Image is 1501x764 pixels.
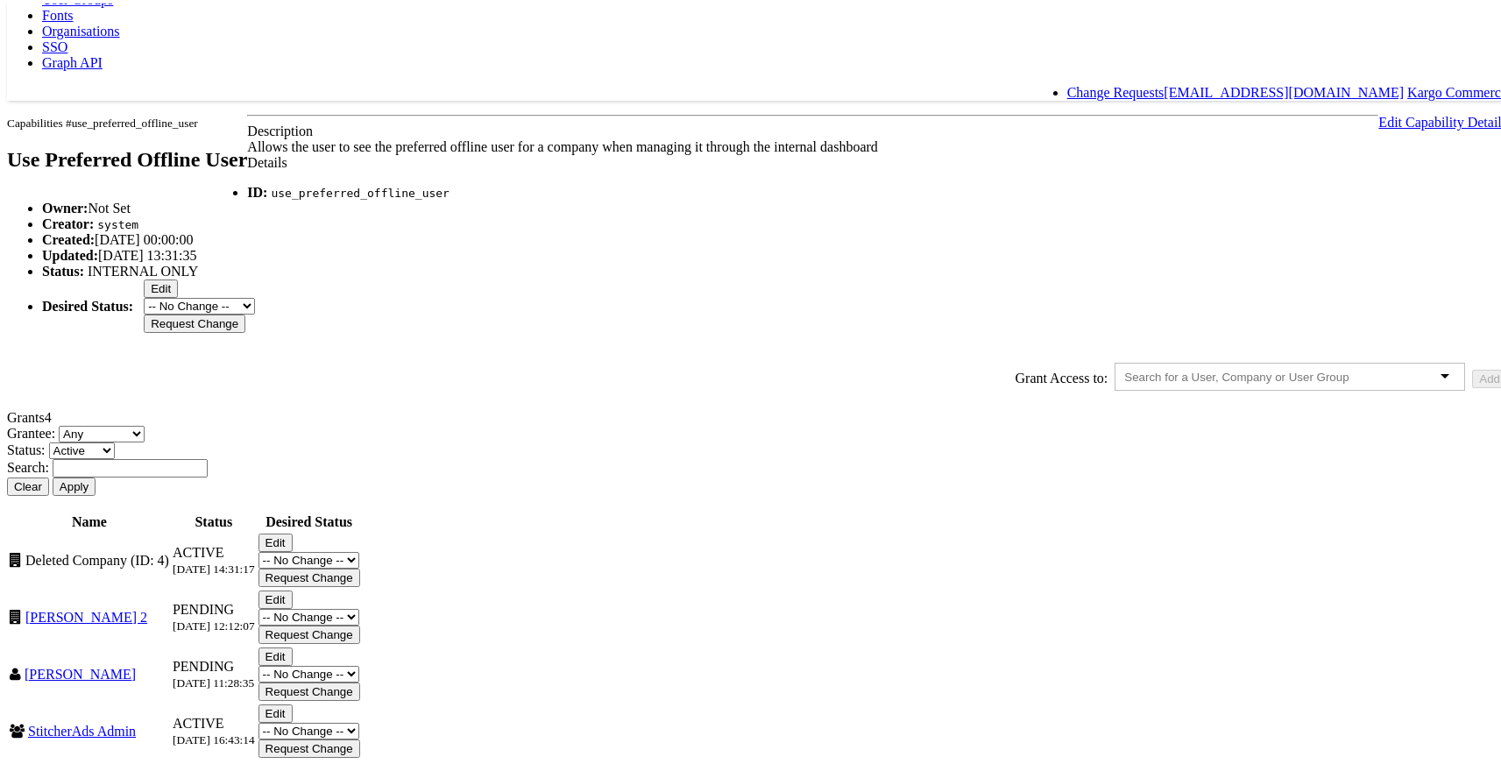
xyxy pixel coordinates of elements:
[42,244,98,259] b: Updated:
[88,260,198,275] span: INTERNAL ONLY
[258,644,293,662] button: Edit
[42,36,67,51] a: SSO
[42,52,103,67] a: Graph API
[10,664,21,678] span: User
[271,183,450,196] code: use_preferred_offline_user
[42,229,95,244] b: Created:
[173,730,255,743] span: [DATE] 16:43:14
[42,260,84,275] b: Status:
[258,510,361,527] th: Desired Status
[9,510,170,527] th: Name
[10,607,22,621] span: Company
[173,598,234,613] span: PENDING
[258,736,360,754] input: Request Change
[7,474,49,492] button: Clear
[7,422,55,437] span: Grantee:
[10,550,22,564] span: Company
[1124,367,1380,380] input: Search for a User, Company or User Group
[25,549,169,564] span: Deleted Company (ID: 4)
[1067,81,1165,96] a: Change Requests
[42,197,88,212] b: Owner:
[42,4,74,19] a: Fonts
[258,701,293,719] button: Edit
[258,530,293,548] button: Edit
[173,655,234,670] span: PENDING
[258,679,360,697] input: Request Change
[258,622,360,640] input: Request Change
[173,673,254,686] span: [DATE] 11:28:35
[53,474,96,492] button: Apply
[173,712,224,727] span: ACTIVE
[172,510,256,527] th: Status
[247,181,267,196] b: ID:
[42,295,133,310] b: Desired Status:
[42,213,94,228] b: Creator:
[7,439,46,454] span: Status:
[7,145,247,168] h2: Use Preferred Offline User
[1016,367,1108,383] label: Grant Access to:
[258,587,293,605] button: Edit
[1164,81,1404,96] a: [EMAIL_ADDRESS][DOMAIN_NAME]
[25,663,136,678] a: [PERSON_NAME]
[42,20,120,35] a: Organisations
[7,113,198,126] small: Capabilities #use_preferred_offline_user
[10,721,25,735] span: User Group
[144,311,245,329] input: Request Change
[7,456,49,471] span: Search:
[173,559,255,572] span: [DATE] 14:31:17
[45,407,52,421] span: 4
[258,565,360,584] input: Request Change
[25,606,147,621] a: [PERSON_NAME] 2
[97,215,138,228] code: system
[173,616,255,629] span: [DATE] 12:12:07
[144,276,178,294] button: Edit
[173,541,224,556] span: ACTIVE
[28,720,136,735] a: StitcherAds Admin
